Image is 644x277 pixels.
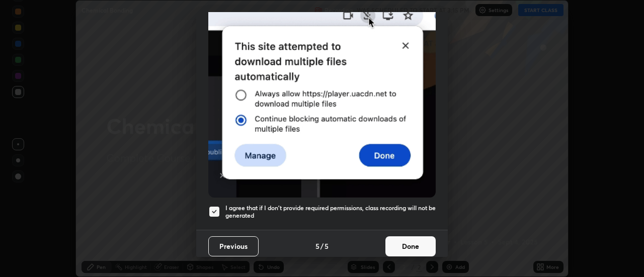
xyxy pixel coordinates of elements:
button: Done [385,236,436,256]
button: Previous [208,236,259,256]
h4: 5 [315,241,319,251]
h4: 5 [325,241,329,251]
h4: / [320,241,324,251]
h5: I agree that if I don't provide required permissions, class recording will not be generated [225,204,436,220]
